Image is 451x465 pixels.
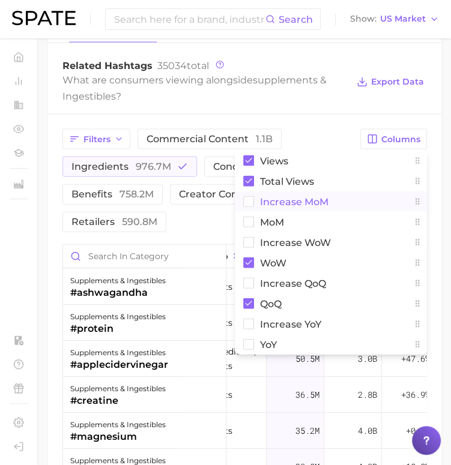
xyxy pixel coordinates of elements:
img: SPATE [12,11,76,25]
div: #applecidervinegar [70,358,168,372]
input: Search in category [63,245,226,268]
span: creator content [179,190,303,199]
a: Log out. Currently logged in with e-mail pquiroz@maryruths.com. [10,437,28,455]
div: #ashwagandha [70,286,166,300]
span: retailers [71,217,157,227]
span: Show [350,16,377,22]
span: 976.7m [136,161,171,172]
span: 4.0b [358,424,377,438]
button: Columns [360,129,427,149]
span: US Market [380,16,426,22]
span: 590.8m [122,216,157,227]
button: Filters [62,129,130,149]
span: Total Views [260,176,314,187]
div: #magnesium [70,430,166,444]
div: supplements & ingestibles [70,382,166,396]
span: +0.8% [406,424,430,438]
span: Filters [83,134,110,145]
span: benefits [71,190,154,199]
span: 35034 [157,60,187,71]
div: Columns [235,151,427,355]
span: increase QoQ [260,278,326,289]
span: 758.2m [120,188,154,200]
span: concerns [213,162,301,172]
span: Columns [381,134,420,145]
span: increase YoY [260,319,321,329]
span: Views [260,156,288,166]
span: commercial content [147,134,273,144]
span: increase MoM [260,197,328,207]
input: Search here for a brand, industry, or ingredient [113,9,265,29]
div: supplements & ingestibles [70,418,166,432]
button: ShowUS Market [347,11,442,27]
span: Related Hashtags [62,60,153,71]
button: Export Data [354,74,427,91]
div: What are consumers viewing alongside ? [62,72,348,104]
div: supplements & ingestibles [70,310,166,324]
span: 35.2m [295,424,319,438]
span: +47.6% [401,352,430,366]
span: +36.9% [401,388,430,402]
div: supplements & ingestibles [70,274,166,288]
span: MoM [260,217,284,227]
span: QoQ [260,299,282,309]
div: supplements & ingestibles [70,346,168,360]
span: 1.1b [256,133,273,145]
span: Search [279,14,313,25]
span: Export Data [371,77,424,87]
span: 50.5m [295,352,319,366]
span: total [157,60,209,71]
span: ingredients [71,162,171,172]
span: 3.0b [358,352,377,366]
span: YoY [260,340,277,350]
span: Increase WoW [260,238,331,248]
div: #creatine [70,394,166,408]
div: #protein [70,322,166,336]
span: supplements & ingestibles [62,74,327,102]
span: 36.5m [295,388,319,402]
span: WoW [260,258,286,268]
span: 2.8b [358,388,377,402]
